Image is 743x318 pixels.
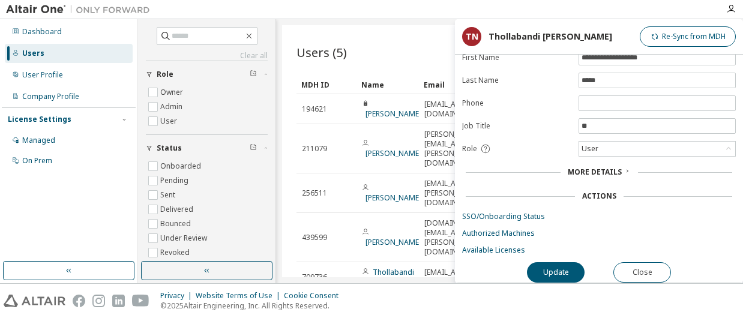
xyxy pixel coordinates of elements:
label: Last Name [462,76,571,85]
div: User Profile [22,70,63,80]
label: First Name [462,53,571,62]
label: Under Review [160,231,209,245]
span: 439599 [302,233,327,242]
div: License Settings [8,115,71,124]
img: Altair One [6,4,156,16]
img: youtube.svg [132,295,149,307]
div: Managed [22,136,55,145]
a: [PERSON_NAME] [365,237,421,247]
img: altair_logo.svg [4,295,65,307]
label: Phone [462,98,571,108]
span: [DOMAIN_NAME][EMAIL_ADDRESS][PERSON_NAME][DOMAIN_NAME] [424,218,485,257]
div: Dashboard [22,27,62,37]
div: MDH ID [301,75,352,94]
div: User [580,142,600,155]
a: [PERSON_NAME] [365,193,421,203]
label: Onboarded [160,159,203,173]
button: Role [146,61,268,88]
img: instagram.svg [92,295,105,307]
div: Website Terms of Use [196,291,284,301]
label: Revoked [160,245,192,260]
span: Clear filter [250,143,257,153]
div: Cookie Consent [284,291,346,301]
img: facebook.svg [73,295,85,307]
span: 211079 [302,144,327,154]
img: linkedin.svg [112,295,125,307]
button: Status [146,135,268,161]
div: Users [22,49,44,58]
a: [PERSON_NAME] [365,148,421,158]
div: TN [462,27,481,46]
div: Name [361,75,414,94]
div: User [579,142,735,156]
label: Bounced [160,217,193,231]
a: Available Licenses [462,245,736,255]
a: SSO/Onboarding Status [462,212,736,221]
span: Status [157,143,182,153]
a: [PERSON_NAME] [365,109,421,119]
div: Actions [582,191,616,201]
label: Job Title [462,121,571,131]
span: More Details [568,167,622,177]
span: 194621 [302,104,327,114]
span: Role [157,70,173,79]
span: Role [462,144,477,154]
a: Clear all [146,51,268,61]
label: Owner [160,85,185,100]
span: [EMAIL_ADDRESS][PERSON_NAME][DOMAIN_NAME] [424,179,485,208]
label: Pending [160,173,191,188]
div: On Prem [22,156,52,166]
span: Clear filter [250,70,257,79]
span: [EMAIL_ADDRESS][DOMAIN_NAME] [424,100,485,119]
a: Thollabandi [PERSON_NAME] [362,267,418,287]
div: Company Profile [22,92,79,101]
button: Update [527,262,585,283]
span: 709736 [302,272,327,282]
div: Email [424,75,474,94]
button: Re-Sync from MDH [640,26,736,47]
button: Close [613,262,671,283]
a: Authorized Machines [462,229,736,238]
span: [EMAIL_ADDRESS][DOMAIN_NAME] [424,268,485,287]
label: User [160,114,179,128]
div: Privacy [160,291,196,301]
span: [PERSON_NAME][EMAIL_ADDRESS][PERSON_NAME][DOMAIN_NAME] [424,130,485,168]
span: 256511 [302,188,327,198]
div: Thollabandi [PERSON_NAME] [489,32,612,41]
label: Admin [160,100,185,114]
span: Users (5) [296,44,347,61]
p: © 2025 Altair Engineering, Inc. All Rights Reserved. [160,301,346,311]
label: Delivered [160,202,196,217]
label: Sent [160,188,178,202]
